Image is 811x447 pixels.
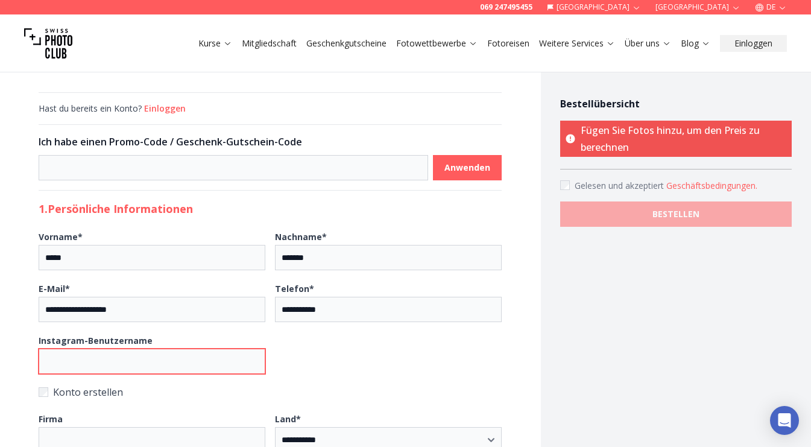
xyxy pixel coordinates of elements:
button: Weitere Services [534,35,620,52]
button: BESTELLEN [560,201,792,227]
a: 069 247495455 [480,2,532,12]
b: Vorname * [39,231,83,243]
a: Fotowettbewerbe [396,37,478,49]
h3: Ich habe einen Promo-Code / Geschenk-Gutschein-Code [39,135,502,149]
b: Telefon * [275,283,314,294]
button: Fotoreisen [482,35,534,52]
input: E-Mail* [39,297,265,322]
b: E-Mail * [39,283,70,294]
button: Anwenden [433,155,502,180]
b: Firma [39,413,63,425]
label: Konto erstellen [39,384,502,401]
img: Swiss photo club [24,19,72,68]
a: Blog [681,37,710,49]
a: Fotoreisen [487,37,529,49]
b: BESTELLEN [652,208,699,220]
button: Geschenkgutscheine [301,35,391,52]
b: Anwenden [444,162,490,174]
button: Accept termsGelesen und akzeptiert [666,180,757,192]
a: Über uns [625,37,671,49]
b: Nachname * [275,231,327,243]
button: Einloggen [720,35,787,52]
button: Kurse [194,35,237,52]
b: Instagram-Benutzername [39,335,153,346]
input: Instagram-Benutzername [39,349,265,374]
div: Open Intercom Messenger [770,406,799,435]
p: Fügen Sie Fotos hinzu, um den Preis zu berechnen [560,121,792,157]
input: Accept terms [560,180,570,190]
input: Konto erstellen [39,387,48,397]
input: Vorname* [39,245,265,270]
b: Land * [275,413,301,425]
h2: 1. Persönliche Informationen [39,200,502,217]
button: Einloggen [144,103,186,115]
button: Blog [676,35,715,52]
div: Hast du bereits ein Konto? [39,103,502,115]
a: Geschenkgutscheine [306,37,387,49]
a: Weitere Services [539,37,615,49]
button: Über uns [620,35,676,52]
input: Nachname* [275,245,502,270]
input: Telefon* [275,297,502,322]
a: Kurse [198,37,232,49]
span: Gelesen und akzeptiert [575,180,666,191]
button: Fotowettbewerbe [391,35,482,52]
a: Mitgliedschaft [242,37,297,49]
button: Mitgliedschaft [237,35,301,52]
h4: Bestellübersicht [560,97,792,111]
